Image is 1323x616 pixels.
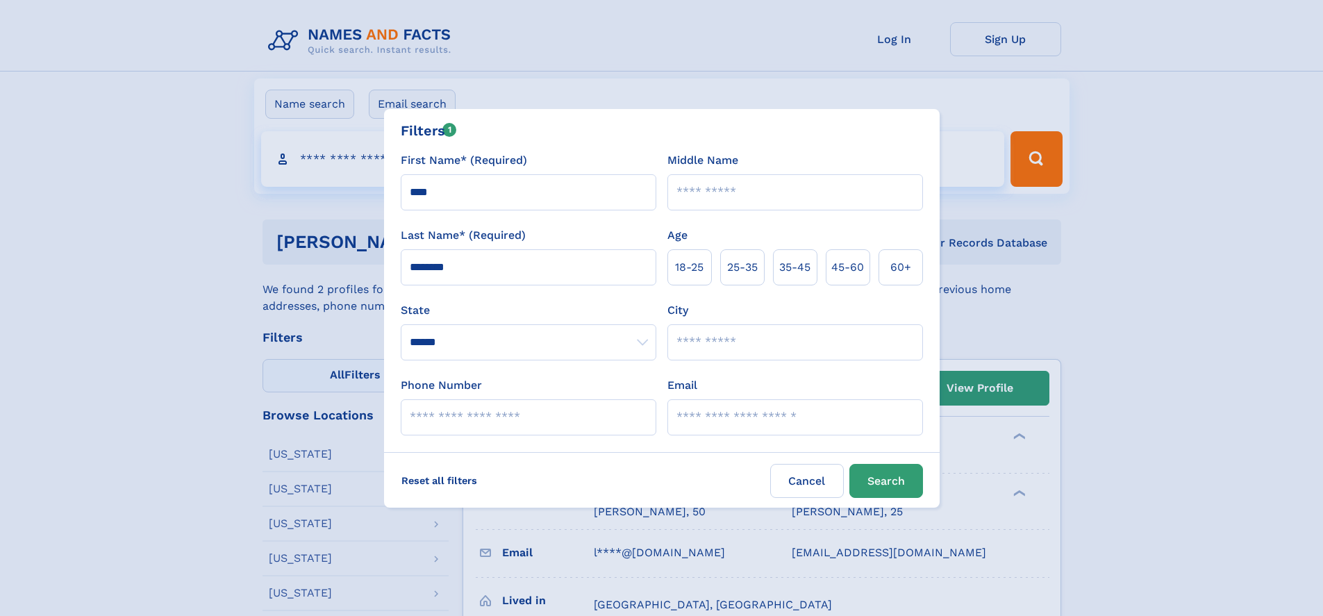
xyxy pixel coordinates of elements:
div: Filters [401,120,457,141]
span: 25‑35 [727,259,758,276]
label: First Name* (Required) [401,152,527,169]
label: Middle Name [667,152,738,169]
label: Email [667,377,697,394]
label: City [667,302,688,319]
label: Reset all filters [392,464,486,497]
span: 60+ [890,259,911,276]
span: 45‑60 [831,259,864,276]
span: 35‑45 [779,259,810,276]
button: Search [849,464,923,498]
label: Cancel [770,464,844,498]
label: Age [667,227,688,244]
span: 18‑25 [675,259,704,276]
label: State [401,302,656,319]
label: Phone Number [401,377,482,394]
label: Last Name* (Required) [401,227,526,244]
